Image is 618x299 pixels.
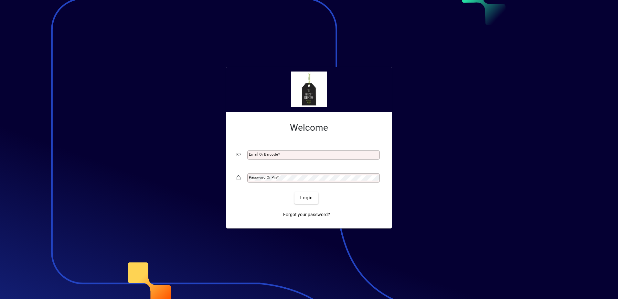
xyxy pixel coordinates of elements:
mat-label: Password or Pin [249,175,277,180]
a: Forgot your password? [281,209,333,221]
span: Login [300,194,313,201]
span: Forgot your password? [283,211,330,218]
mat-label: Email or Barcode [249,152,278,157]
button: Login [294,192,318,204]
h2: Welcome [237,122,381,133]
